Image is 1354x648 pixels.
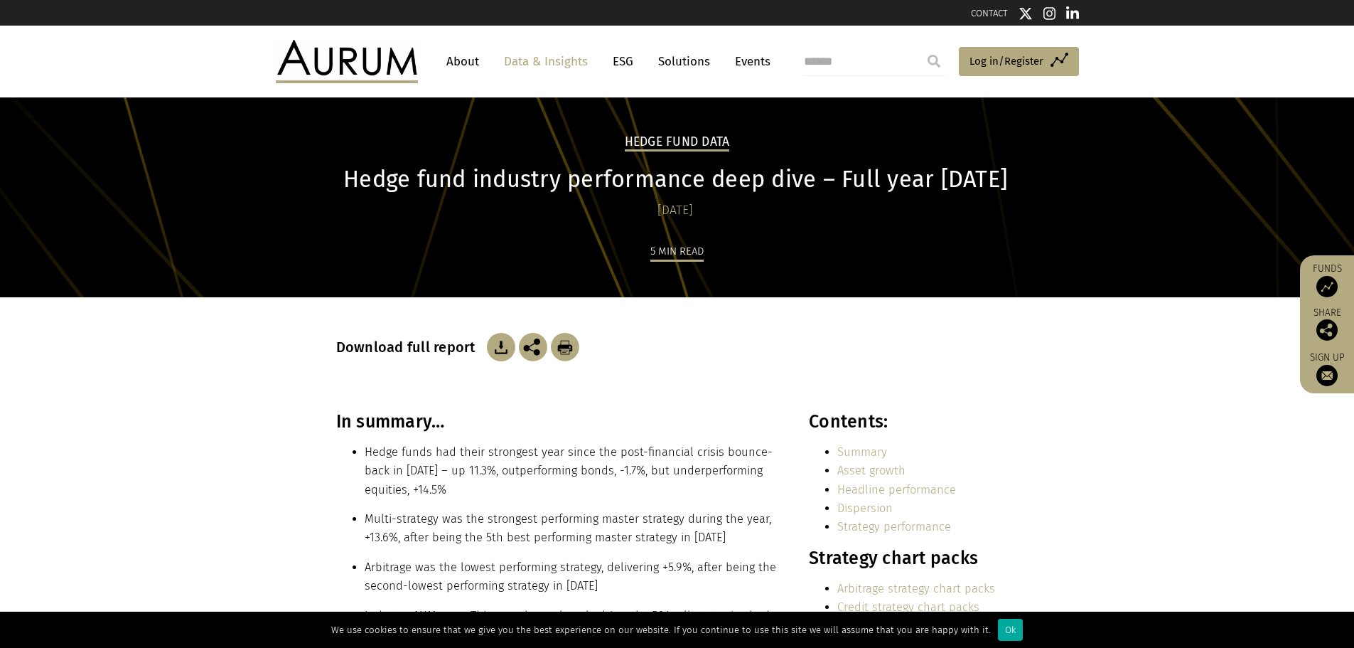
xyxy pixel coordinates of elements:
[969,53,1043,70] span: Log in/Register
[497,48,595,75] a: Data & Insights
[650,243,704,262] div: 5 min read
[1316,365,1338,386] img: Sign up to our newsletter
[276,40,418,83] img: Aurum
[365,510,778,548] li: Multi-strategy was the strongest performing master strategy during the year, +13.6%, after being ...
[998,619,1023,641] div: Ok
[336,339,483,356] h3: Download full report
[551,333,579,361] img: Download Article
[439,48,486,75] a: About
[1307,262,1347,297] a: Funds
[837,501,893,515] a: Dispersion
[625,134,730,152] h2: Hedge Fund Data
[971,8,1008,18] a: CONTACT
[837,464,906,477] a: Asset growth
[606,48,640,75] a: ESG
[959,47,1079,77] a: Log in/Register
[1307,351,1347,386] a: Sign up
[809,548,1014,569] h3: Strategy chart packs
[1316,319,1338,341] img: Share this post
[487,333,515,361] img: Download Article
[809,411,1014,432] h3: Contents:
[651,48,717,75] a: Solutions
[365,607,778,644] li: Industry AUM grew. This growth was largely driven by P&L; all strategies had negative net flows e...
[837,600,979,614] a: Credit strategy chart packs
[336,411,778,432] h3: In summary…
[519,333,547,361] img: Share this post
[920,47,948,75] input: Submit
[336,166,1015,193] h1: Hedge fund industry performance deep dive – Full year [DATE]
[1307,308,1347,341] div: Share
[1043,6,1056,21] img: Instagram icon
[837,483,956,496] a: Headline performance
[728,48,770,75] a: Events
[837,582,995,595] a: Arbitrage strategy chart packs
[1066,6,1079,21] img: Linkedin icon
[1019,6,1033,21] img: Twitter icon
[837,520,951,533] a: Strategy performance
[365,443,778,499] li: Hedge funds had their strongest year since the post-financial crisis bounce-back in [DATE] – up 1...
[365,558,778,596] li: Arbitrage was the lowest performing strategy, delivering +5.9%, after being the second-lowest per...
[837,445,887,459] a: Summary
[336,201,1015,221] div: [DATE]
[1316,276,1338,297] img: Access Funds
